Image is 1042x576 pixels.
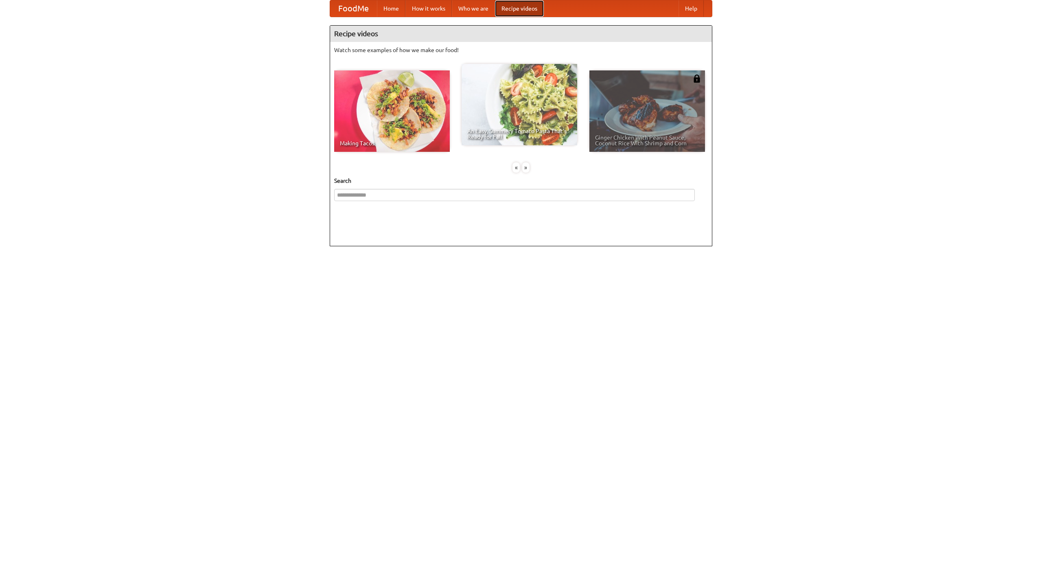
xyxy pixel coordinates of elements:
a: FoodMe [330,0,377,17]
span: Making Tacos [340,140,444,146]
a: An Easy, Summery Tomato Pasta That's Ready for Fall [462,64,577,145]
div: » [522,162,530,173]
span: An Easy, Summery Tomato Pasta That's Ready for Fall [467,128,571,140]
a: How it works [405,0,452,17]
h4: Recipe videos [330,26,712,42]
a: Who we are [452,0,495,17]
p: Watch some examples of how we make our food! [334,46,708,54]
a: Making Tacos [334,70,450,152]
img: 483408.png [693,74,701,83]
a: Home [377,0,405,17]
a: Recipe videos [495,0,544,17]
h5: Search [334,177,708,185]
div: « [512,162,520,173]
a: Help [679,0,704,17]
